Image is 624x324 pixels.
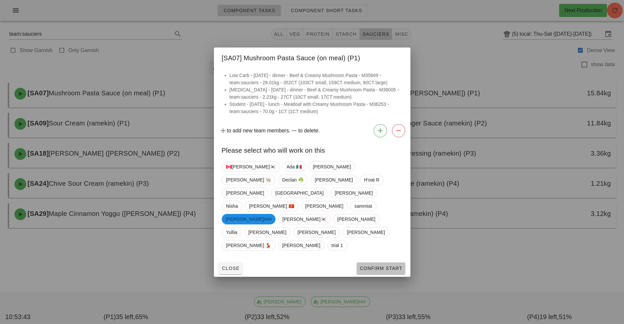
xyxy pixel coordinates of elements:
[305,201,343,211] span: [PERSON_NAME]
[222,266,240,271] span: Close
[357,262,405,274] button: Confirm Start
[226,227,237,237] span: Yullia
[226,162,275,172] span: 🇨🇦[PERSON_NAME]🇰🇷
[312,162,350,172] span: [PERSON_NAME]
[226,201,238,211] span: Nisha
[219,262,242,274] button: Close
[214,48,410,67] div: [SA07] Mushroom Pasta Sauce (on meal) (P1)
[359,266,402,271] span: Confirm Start
[282,240,320,250] span: [PERSON_NAME]
[226,188,264,198] span: [PERSON_NAME]
[354,201,372,211] span: sammiat
[226,240,271,250] span: [PERSON_NAME] 💃🏽
[230,72,403,86] li: Low Carb - [DATE] - dinner - Beef & Creamy Mushroom Pasta - M35669 - team:sauciers - 28.01kg - 35...
[275,188,323,198] span: [GEOGRAPHIC_DATA]
[314,175,352,185] span: [PERSON_NAME]
[214,140,410,159] div: Please select who will work on this
[230,86,403,101] li: [MEDICAL_DATA] - [DATE] - dinner - Beef & Creamy Mushroom Pasta - M36005 - team:sauciers - 2.21kg...
[248,227,286,237] span: [PERSON_NAME]
[364,175,379,185] span: H'oat R
[282,214,326,224] span: [PERSON_NAME]🇰🇷
[286,162,301,172] span: Ada 🇲🇽
[347,227,385,237] span: [PERSON_NAME]
[226,214,272,224] span: [PERSON_NAME]###
[230,101,403,115] li: Student - [DATE] - lunch - Meatloaf with Creamy Mushroom Pasta - M36253 - team:sauciers - 70.0g -...
[334,188,372,198] span: [PERSON_NAME]
[331,240,343,250] span: trial 1
[337,214,375,224] span: [PERSON_NAME]
[297,227,335,237] span: [PERSON_NAME]
[226,175,271,185] span: [PERSON_NAME] 👨🏼‍🍳
[214,122,410,140] div: to add new team members. to delete.
[249,201,294,211] span: [PERSON_NAME] 🇻🇳
[282,175,303,185] span: Declan ☘️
